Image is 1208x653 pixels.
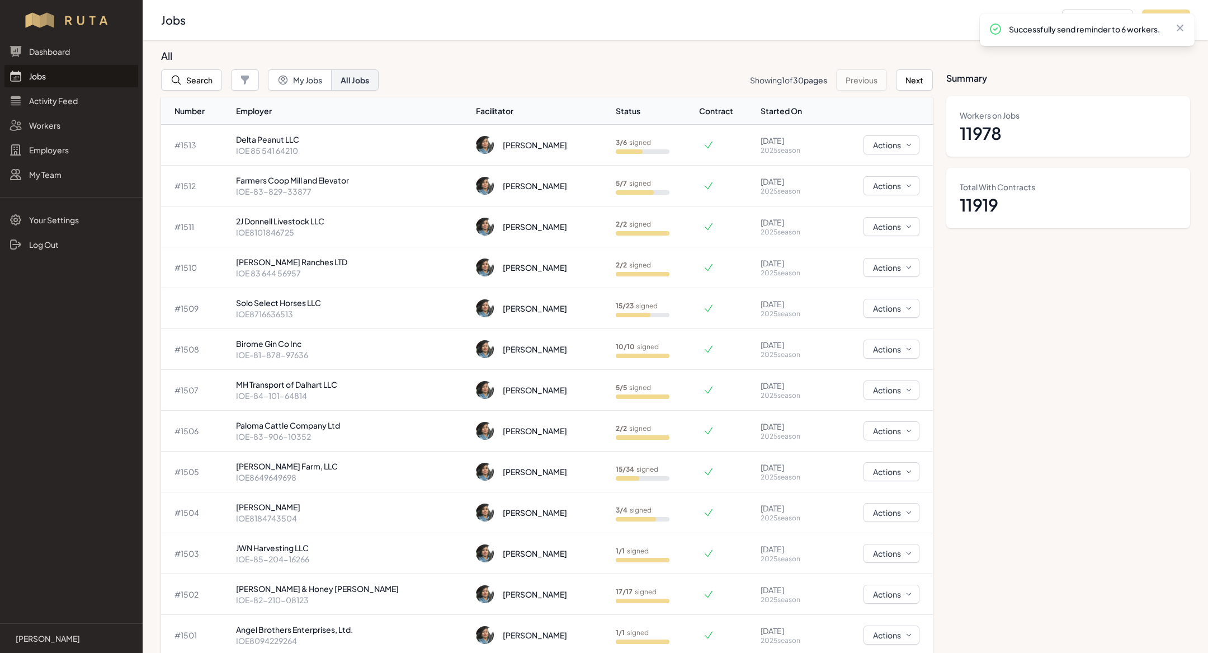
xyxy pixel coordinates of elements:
p: [DATE] [761,176,822,187]
th: Started On [756,97,827,125]
td: # 1512 [161,166,232,206]
a: [PERSON_NAME] [9,633,134,644]
td: # 1505 [161,452,232,492]
p: IOE-84-101-64814 [236,390,467,401]
p: 2025 season [761,269,822,278]
p: [DATE] [761,257,822,269]
img: Workflow [23,11,119,29]
p: IOE 83 644 56957 [236,267,467,279]
th: Status [611,97,699,125]
button: Add Job [1142,10,1190,31]
a: Activity Feed [4,90,138,112]
p: IOE-83-906-10352 [236,431,467,442]
div: [PERSON_NAME] [503,384,567,396]
p: 2025 season [761,636,822,645]
a: Dashboard [4,40,138,63]
td: # 1503 [161,533,232,574]
p: [PERSON_NAME] [16,633,80,644]
a: Log Out [4,233,138,256]
button: My Jobs [268,69,332,91]
td: # 1511 [161,206,232,247]
span: 30 pages [793,75,827,85]
div: [PERSON_NAME] [503,344,567,355]
p: [DATE] [761,543,822,555]
button: Actions [863,462,919,481]
div: [PERSON_NAME] [503,466,567,477]
th: Employer [232,97,471,125]
p: IOE8649649698 [236,472,467,483]
th: Facilitator [471,97,611,125]
p: Birome Gin Co Inc [236,338,467,349]
button: Actions [863,585,919,604]
p: [DATE] [761,421,822,432]
p: 2025 season [761,555,822,563]
p: 2025 season [761,473,822,482]
h3: All [161,49,924,63]
p: Delta Peanut LLC [236,134,467,145]
div: [PERSON_NAME] [503,180,567,191]
a: Your Settings [4,209,138,231]
b: 17 / 17 [616,588,633,596]
b: 1 / 1 [616,628,625,637]
p: IOE-83-829-33877 [236,186,467,197]
p: 2025 season [761,309,822,318]
p: signed [616,302,658,311]
p: 2J Donnell Livestock LLC [236,215,467,227]
td: # 1506 [161,411,232,452]
b: 3 / 4 [616,506,627,514]
p: [PERSON_NAME] Ranches LTD [236,256,467,267]
p: [DATE] [761,380,822,391]
button: Actions [863,544,919,563]
b: 2 / 2 [616,220,627,228]
p: [DATE] [761,502,822,514]
p: [DATE] [761,584,822,595]
p: IOE-82-210-08123 [236,594,467,605]
span: 1 [782,75,785,85]
div: [PERSON_NAME] [503,507,567,518]
p: [DATE] [761,462,822,473]
p: signed [616,342,659,351]
button: Actions [863,421,919,440]
p: 2025 season [761,595,822,604]
td: # 1507 [161,370,232,411]
p: 2025 season [761,146,822,155]
p: 2025 season [761,350,822,359]
h2: Jobs [161,12,1053,28]
p: 2025 season [761,228,822,237]
td: # 1508 [161,329,232,370]
p: [PERSON_NAME] [236,501,467,513]
p: signed [616,383,651,392]
button: Actions [863,340,919,359]
td: # 1510 [161,247,232,288]
p: IOE8094229264 [236,635,467,646]
p: [DATE] [761,217,822,228]
dd: 11978 [960,123,1177,143]
b: 3 / 6 [616,138,627,147]
b: 10 / 10 [616,342,635,351]
p: signed [616,465,658,474]
b: 1 / 1 [616,547,625,555]
p: IOE 85 541 64210 [236,145,467,156]
a: My Team [4,163,138,186]
p: signed [616,179,651,188]
b: 2 / 2 [616,261,627,269]
p: 2025 season [761,187,822,196]
p: Showing of [750,74,827,86]
button: Search [161,69,222,91]
a: Employers [4,139,138,161]
p: Angel Brothers Enterprises, Ltd. [236,624,467,635]
td: # 1504 [161,492,232,533]
h3: Summary [946,49,1190,85]
p: 2025 season [761,432,822,441]
p: signed [616,261,651,270]
td: # 1513 [161,125,232,166]
button: Previous [836,69,887,91]
div: [PERSON_NAME] [503,589,567,600]
p: signed [616,588,657,596]
button: Add Employer [1062,10,1133,31]
button: Actions [863,299,919,318]
button: All Jobs [331,69,379,91]
p: [DATE] [761,339,822,350]
p: IOE-81-878-97636 [236,349,467,360]
p: Farmers Coop Mill and Elevator [236,175,467,186]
